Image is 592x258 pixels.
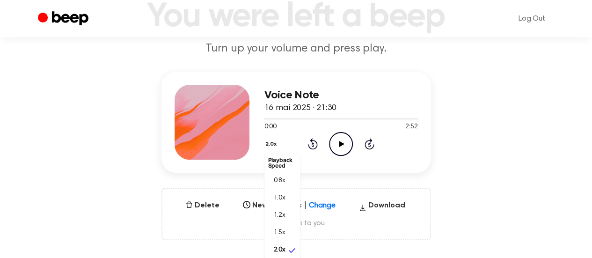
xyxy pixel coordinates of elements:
[38,10,91,28] a: Beep
[264,89,418,102] h3: Voice Note
[274,228,285,238] span: 1.5x
[274,211,285,221] span: 1.2x
[274,176,285,186] span: 0.8x
[274,245,285,255] span: 2.0x
[182,200,223,211] button: Delete
[264,154,300,172] li: Playback Speed
[274,193,285,203] span: 1.0x
[117,41,476,57] p: Turn up your volume and press play.
[174,219,419,228] span: Only visible to you
[264,104,336,112] span: 16 mai 2025 · 21:30
[405,122,417,132] span: 2:52
[355,200,409,215] button: Download
[264,136,280,152] button: 2.0x
[509,7,555,30] a: Log Out
[264,122,277,132] span: 0:00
